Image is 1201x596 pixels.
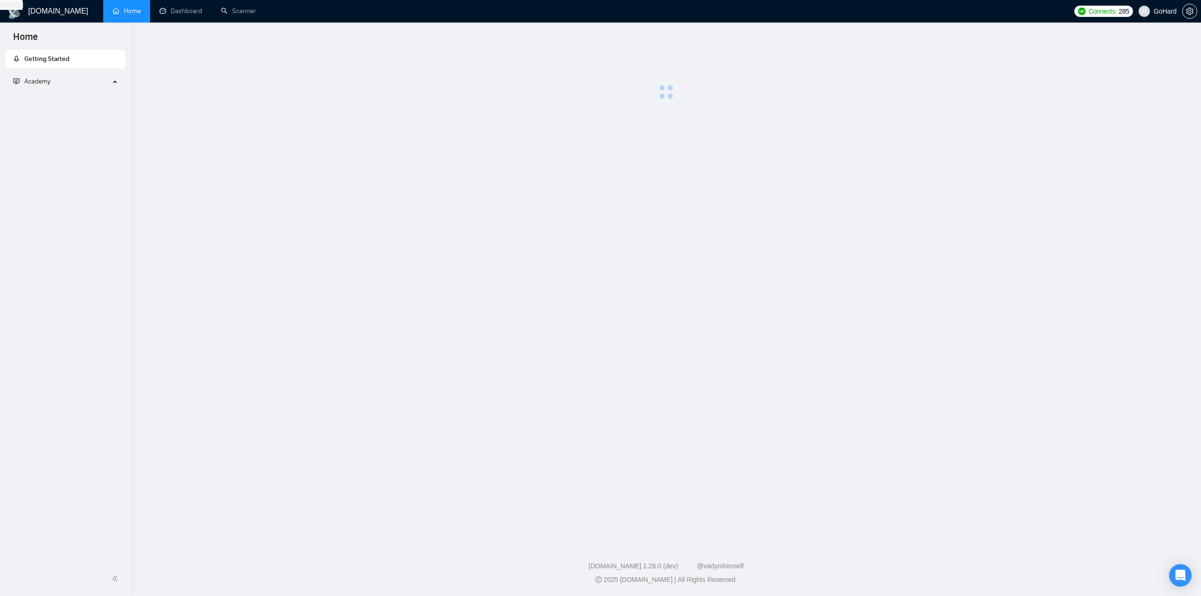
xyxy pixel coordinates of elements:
div: Open Intercom Messenger [1169,564,1192,587]
a: dashboardDashboard [160,7,202,15]
span: Home [6,30,46,50]
a: homeHome [113,7,141,15]
span: fund-projection-screen [13,78,20,84]
span: Connects: [1088,6,1117,16]
img: upwork-logo.png [1078,8,1086,15]
button: setting [1182,4,1197,19]
a: searchScanner [221,7,256,15]
a: @vadymhimself [697,562,744,570]
span: setting [1183,8,1197,15]
a: [DOMAIN_NAME] 1.26.0 (dev) [589,562,678,570]
span: rocket [13,55,20,62]
span: 285 [1119,6,1129,16]
span: Academy [24,77,50,85]
span: copyright [595,576,602,583]
span: Academy [13,77,50,85]
a: setting [1182,8,1197,15]
img: logo [8,4,23,19]
li: Getting Started [6,50,125,68]
div: 2025 [DOMAIN_NAME] | All Rights Reserved. [139,575,1193,585]
span: Getting Started [24,55,69,63]
span: user [1141,8,1148,15]
span: double-left [112,574,121,583]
